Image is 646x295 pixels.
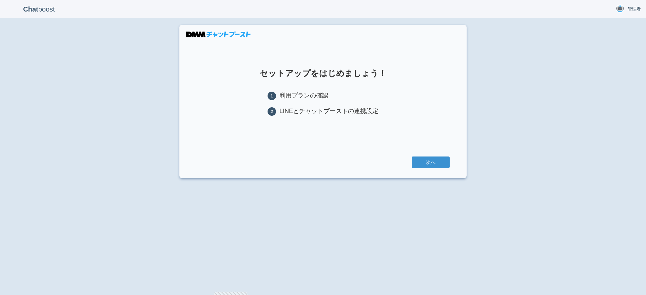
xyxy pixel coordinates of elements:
[268,107,276,116] span: 2
[268,107,378,116] li: LINEとチャットブーストの連携設定
[196,69,450,78] h1: セットアップをはじめましょう！
[23,5,38,13] b: Chat
[412,156,450,168] a: 次へ
[186,32,251,37] img: DMMチャットブースト
[616,4,624,13] img: User Image
[628,6,641,13] span: 管理者
[268,91,378,100] li: 利用プランの確認
[5,1,73,18] p: boost
[268,92,276,100] span: 1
